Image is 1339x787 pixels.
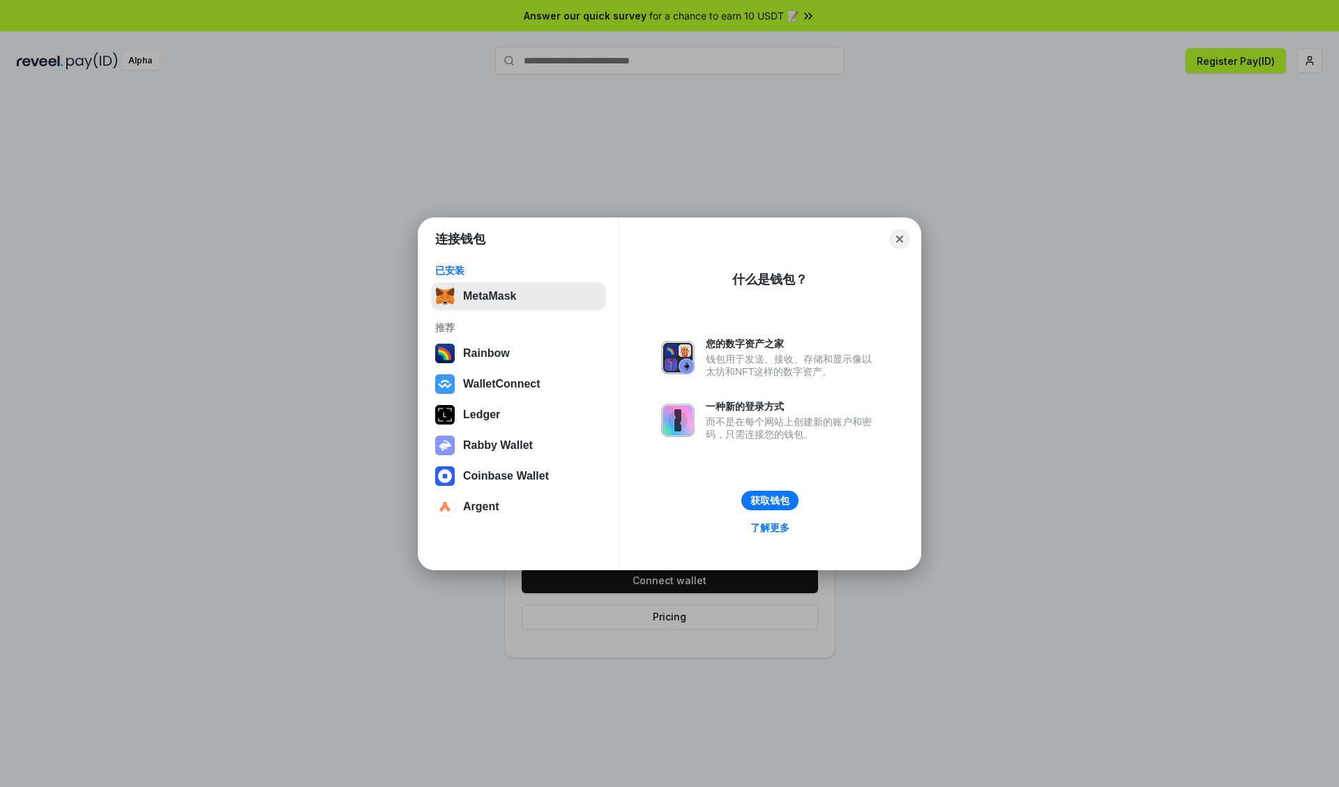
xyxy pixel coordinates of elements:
[435,286,455,306] img: svg+xml,%3Csvg%20fill%3D%22none%22%20height%3D%2233%22%20viewBox%3D%220%200%2035%2033%22%20width%...
[750,494,789,507] div: 获取钱包
[463,290,516,303] div: MetaMask
[435,436,455,455] img: svg+xml,%3Csvg%20xmlns%3D%22http%3A%2F%2Fwww.w3.org%2F2000%2Fsvg%22%20fill%3D%22none%22%20viewBox...
[706,337,879,350] div: 您的数字资产之家
[431,462,606,490] button: Coinbase Wallet
[463,439,533,452] div: Rabby Wallet
[435,405,455,425] img: svg+xml,%3Csvg%20xmlns%3D%22http%3A%2F%2Fwww.w3.org%2F2000%2Fsvg%22%20width%3D%2228%22%20height%3...
[706,353,879,378] div: 钱包用于发送、接收、存储和显示像以太坊和NFT这样的数字资产。
[435,231,485,247] h1: 连接钱包
[750,521,789,534] div: 了解更多
[435,344,455,363] img: svg+xml,%3Csvg%20width%3D%22120%22%20height%3D%22120%22%20viewBox%3D%220%200%20120%20120%22%20fil...
[661,341,695,374] img: svg+xml,%3Csvg%20xmlns%3D%22http%3A%2F%2Fwww.w3.org%2F2000%2Fsvg%22%20fill%3D%22none%22%20viewBox...
[742,519,798,537] a: 了解更多
[435,321,602,334] div: 推荐
[732,271,808,288] div: 什么是钱包？
[463,408,500,421] div: Ledger
[431,493,606,521] button: Argent
[463,501,499,513] div: Argent
[741,491,799,510] button: 获取钱包
[435,264,602,277] div: 已安装
[463,378,540,390] div: WalletConnect
[706,400,879,413] div: 一种新的登录方式
[435,374,455,394] img: svg+xml,%3Csvg%20width%3D%2228%22%20height%3D%2228%22%20viewBox%3D%220%200%2028%2028%22%20fill%3D...
[435,497,455,517] img: svg+xml,%3Csvg%20width%3D%2228%22%20height%3D%2228%22%20viewBox%3D%220%200%2028%2028%22%20fill%3D...
[431,431,606,459] button: Rabby Wallet
[890,229,909,249] button: Close
[706,415,879,441] div: 而不是在每个网站上创建新的账户和密码，只需连接您的钱包。
[463,470,549,482] div: Coinbase Wallet
[431,370,606,398] button: WalletConnect
[463,347,510,360] div: Rainbow
[431,401,606,429] button: Ledger
[431,282,606,310] button: MetaMask
[431,339,606,367] button: Rainbow
[435,466,455,486] img: svg+xml,%3Csvg%20width%3D%2228%22%20height%3D%2228%22%20viewBox%3D%220%200%2028%2028%22%20fill%3D...
[661,404,695,437] img: svg+xml,%3Csvg%20xmlns%3D%22http%3A%2F%2Fwww.w3.org%2F2000%2Fsvg%22%20fill%3D%22none%22%20viewBox...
